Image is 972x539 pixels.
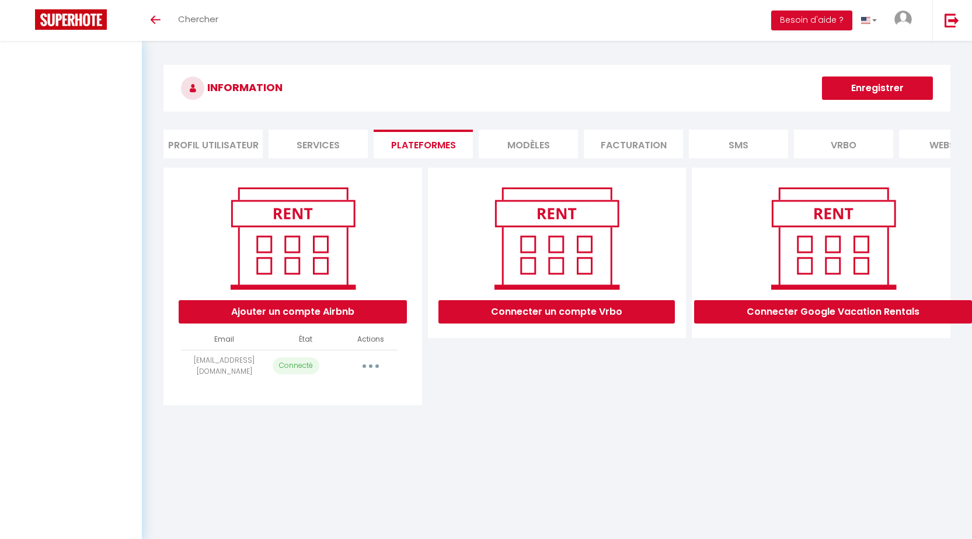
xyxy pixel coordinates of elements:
[269,130,368,158] li: Services
[945,13,959,27] img: logout
[689,130,788,158] li: SMS
[694,300,972,324] button: Connecter Google Vacation Rentals
[822,76,933,100] button: Enregistrer
[374,130,473,158] li: Plateformes
[482,182,631,294] img: rent.png
[35,9,107,30] img: Super Booking
[343,329,398,350] th: Actions
[794,130,893,158] li: Vrbo
[179,300,407,324] button: Ajouter un compte Airbnb
[178,13,218,25] span: Chercher
[438,300,675,324] button: Connecter un compte Vrbo
[771,11,852,30] button: Besoin d'aide ?
[268,329,344,350] th: État
[584,130,683,158] li: Facturation
[479,130,578,158] li: MODÈLES
[218,182,367,294] img: rent.png
[163,65,950,112] h3: INFORMATION
[181,350,267,382] td: [EMAIL_ADDRESS][DOMAIN_NAME]
[181,329,267,350] th: Email
[273,357,319,374] p: Connecté
[163,130,263,158] li: Profil Utilisateur
[759,182,908,294] img: rent.png
[894,11,912,28] img: ...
